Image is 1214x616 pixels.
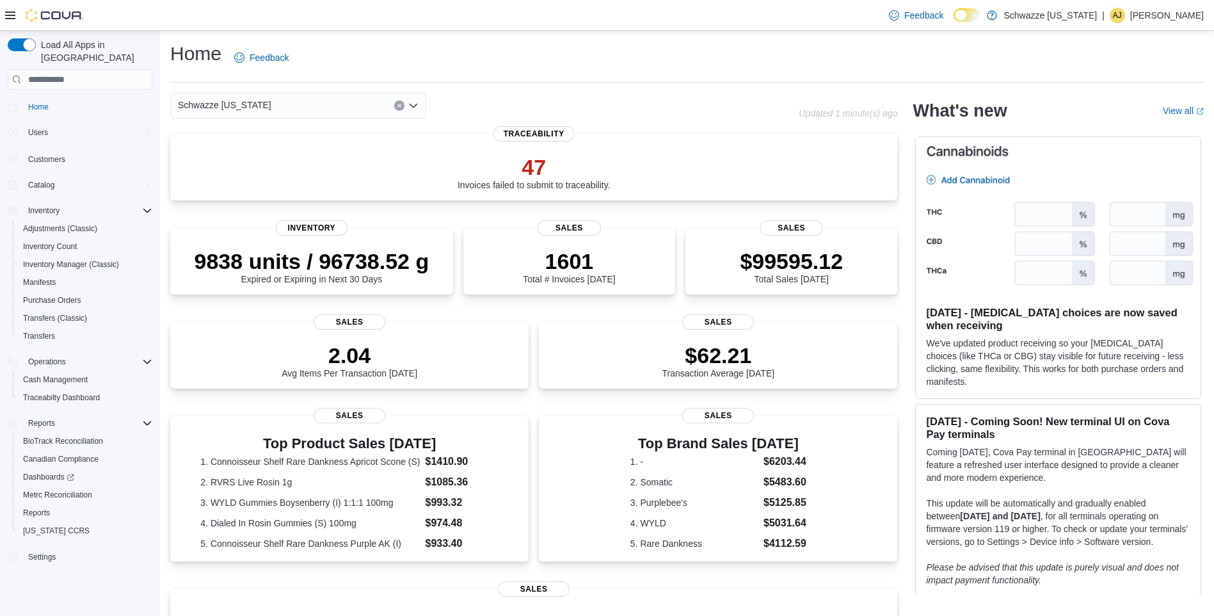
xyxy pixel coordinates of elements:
[18,221,102,236] a: Adjustments (Classic)
[3,97,157,116] button: Home
[913,101,1007,121] h2: What's new
[1003,8,1097,23] p: Schwazze [US_STATE]
[1110,8,1125,23] div: Arcelia Johnson
[18,523,95,539] a: [US_STATE] CCRS
[3,176,157,194] button: Catalog
[662,343,775,378] div: Transaction Average [DATE]
[763,474,806,490] dd: $5483.60
[23,393,100,403] span: Traceabilty Dashboard
[493,126,575,142] span: Traceability
[426,536,499,551] dd: $933.40
[426,474,499,490] dd: $1085.36
[426,495,499,510] dd: $993.32
[904,9,943,22] span: Feedback
[26,9,83,22] img: Cova
[13,450,157,468] button: Canadian Compliance
[13,371,157,389] button: Cash Management
[760,220,823,236] span: Sales
[8,92,152,599] nav: Complex example
[1163,106,1204,116] a: View allExternal link
[23,177,152,193] span: Catalog
[3,547,157,566] button: Settings
[960,511,1040,521] strong: [DATE] and [DATE]
[926,497,1190,548] p: This update will be automatically and gradually enabled between , for all terminals operating on ...
[23,454,99,464] span: Canadian Compliance
[23,277,56,288] span: Manifests
[13,238,157,255] button: Inventory Count
[178,97,271,113] span: Schwazze [US_STATE]
[23,331,55,341] span: Transfers
[314,314,385,330] span: Sales
[926,337,1190,388] p: We've updated product receiving so your [MEDICAL_DATA] choices (like THCa or CBG) stay visible fo...
[170,41,221,67] h1: Home
[200,537,420,550] dt: 5. Connoisseur Shelf Rare Dankness Purple AK (I)
[18,293,86,308] a: Purchase Orders
[23,203,65,218] button: Inventory
[276,220,347,236] span: Inventory
[926,306,1190,332] h3: [DATE] - [MEDICAL_DATA] choices are now saved when receiving
[13,432,157,450] button: BioTrack Reconciliation
[23,125,53,140] button: Users
[13,468,157,486] a: Dashboards
[23,223,97,234] span: Adjustments (Classic)
[23,416,60,431] button: Reports
[18,311,92,326] a: Transfers (Classic)
[23,150,152,166] span: Customers
[884,3,948,28] a: Feedback
[3,353,157,371] button: Operations
[3,202,157,220] button: Inventory
[763,454,806,469] dd: $6203.44
[23,152,70,167] a: Customers
[13,327,157,345] button: Transfers
[523,248,615,284] div: Total # Invoices [DATE]
[200,455,420,468] dt: 1. Connoisseur Shelf Rare Dankness Apricot Scone (S)
[18,372,152,387] span: Cash Management
[740,248,843,284] div: Total Sales [DATE]
[13,486,157,504] button: Metrc Reconciliation
[763,495,806,510] dd: $5125.85
[28,552,56,562] span: Settings
[799,108,897,118] p: Updated 1 minute(s) ago
[18,239,83,254] a: Inventory Count
[23,549,152,565] span: Settings
[18,311,152,326] span: Transfers (Classic)
[926,562,1179,585] em: Please be advised that this update is purely visual and does not impact payment functionality.
[18,293,152,308] span: Purchase Orders
[23,259,119,270] span: Inventory Manager (Classic)
[682,314,754,330] span: Sales
[3,414,157,432] button: Reports
[23,354,71,369] button: Operations
[498,581,570,597] span: Sales
[426,454,499,469] dd: $1410.90
[13,504,157,522] button: Reports
[426,515,499,531] dd: $974.48
[23,416,152,431] span: Reports
[682,408,754,423] span: Sales
[23,526,90,536] span: [US_STATE] CCRS
[18,451,104,467] a: Canadian Compliance
[23,354,152,369] span: Operations
[13,291,157,309] button: Purchase Orders
[18,390,152,405] span: Traceabilty Dashboard
[18,505,152,521] span: Reports
[408,101,419,111] button: Open list of options
[23,313,87,323] span: Transfers (Classic)
[13,389,157,407] button: Traceabilty Dashboard
[13,522,157,540] button: [US_STATE] CCRS
[523,248,615,274] p: 1601
[23,203,152,218] span: Inventory
[200,517,420,530] dt: 4. Dialed In Rosin Gummies (S) 100mg
[630,537,758,550] dt: 5. Rare Dankness
[630,496,758,509] dt: 3. Purplebee's
[18,487,97,503] a: Metrc Reconciliation
[926,415,1190,441] h3: [DATE] - Coming Soon! New terminal UI on Cova Pay terminals
[13,273,157,291] button: Manifests
[630,455,758,468] dt: 1. -
[18,523,152,539] span: Washington CCRS
[195,248,429,284] div: Expired or Expiring in Next 30 Days
[28,154,65,165] span: Customers
[13,309,157,327] button: Transfers (Classic)
[954,8,980,22] input: Dark Mode
[18,372,93,387] a: Cash Management
[23,549,61,565] a: Settings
